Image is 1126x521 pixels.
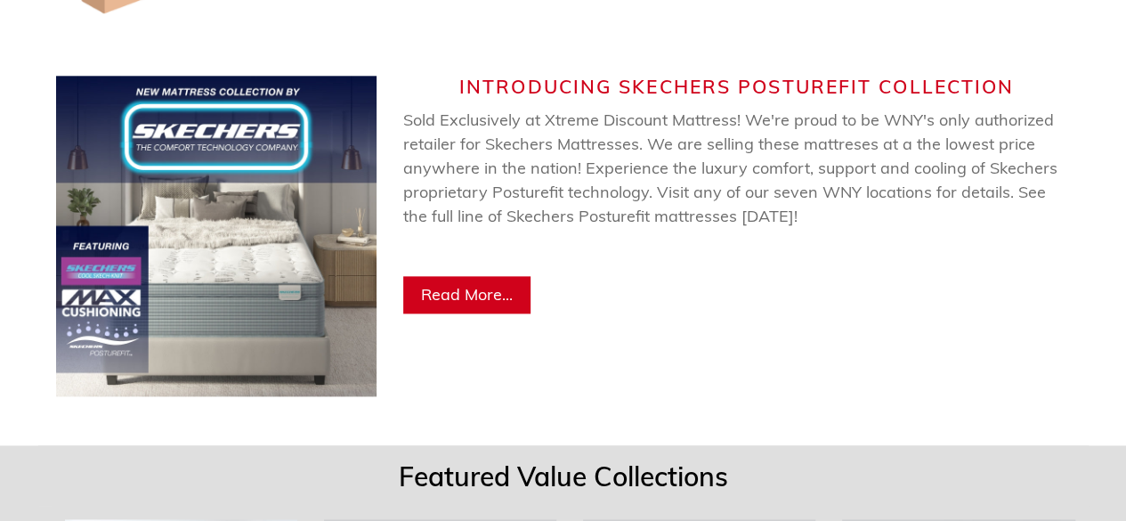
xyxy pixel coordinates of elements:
[459,75,1014,98] span: Introducing Skechers Posturefit Collection
[421,284,513,305] span: Read More...
[399,460,728,493] span: Featured Value Collections
[56,76,377,396] img: Skechers Web Banner (750 x 750 px) (2).jpg__PID:de10003e-3404-460f-8276-e05f03caa093
[403,110,1057,274] span: Sold Exclusively at Xtreme Discount Mattress! We're proud to be WNY's only authorized retailer fo...
[403,276,531,313] a: Read More...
